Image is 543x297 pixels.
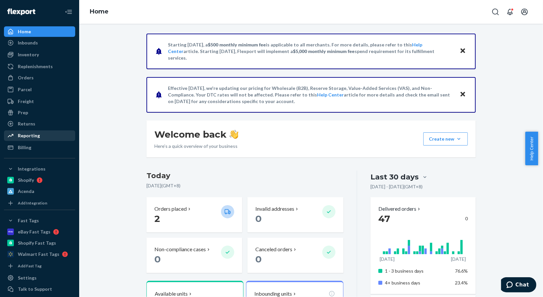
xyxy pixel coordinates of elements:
button: Invalid addresses 0 [247,197,343,232]
p: Starting [DATE], a is applicable to all merchants. For more details, please refer to this article... [168,41,453,61]
button: Orders placed 2 [146,197,242,232]
p: Orders placed [154,205,187,213]
span: 47 [378,213,390,224]
div: Integrations [18,166,46,172]
span: 0 [255,213,262,224]
a: Acenda [4,186,75,197]
span: 23.4% [455,280,468,285]
span: $5,000 monthly minimum fee [293,48,355,54]
a: eBay Fast Tags [4,227,75,237]
div: Parcel [18,86,32,93]
button: Integrations [4,164,75,174]
a: Help Center [317,92,344,97]
a: Prep [4,107,75,118]
a: Parcel [4,84,75,95]
img: Flexport logo [7,9,35,15]
h3: Today [146,171,343,181]
button: Non-compliance cases 0 [146,238,242,273]
button: Close Navigation [62,5,75,18]
a: Replenishments [4,61,75,72]
iframe: Opens a widget where you can chat to one of our agents [501,277,536,294]
div: Inventory [18,51,39,58]
a: Shopify Fast Tags [4,238,75,248]
button: Create new [423,132,468,146]
button: Help Center [525,132,538,165]
a: Settings [4,273,75,283]
div: Walmart Fast Tags [18,251,59,257]
a: Home [4,26,75,37]
img: hand-wave emoji [229,130,239,139]
div: Talk to Support [18,286,52,292]
button: Talk to Support [4,284,75,294]
div: Acenda [18,188,34,195]
span: 76.6% [455,268,468,274]
div: Fast Tags [18,217,39,224]
a: Reporting [4,130,75,141]
p: Here’s a quick overview of your business [154,143,239,149]
p: [DATE] ( GMT+8 ) [146,182,343,189]
a: Inbounds [4,38,75,48]
a: Orders [4,72,75,83]
div: eBay Fast Tags [18,229,50,235]
p: Non-compliance cases [154,246,206,253]
a: Freight [4,96,75,107]
a: Walmart Fast Tags [4,249,75,259]
div: Home [18,28,31,35]
ol: breadcrumbs [84,2,114,21]
div: Billing [18,144,31,151]
button: Close [459,46,467,56]
button: Open account menu [518,5,531,18]
div: 0 [378,213,468,225]
div: Prep [18,109,28,116]
span: 0 [255,254,262,265]
button: Open notifications [503,5,517,18]
div: Shopify [18,177,34,183]
div: Inbounds [18,40,38,46]
button: Canceled orders 0 [247,238,343,273]
div: Orders [18,74,34,81]
a: Billing [4,142,75,153]
p: [DATE] [451,256,466,262]
a: Shopify [4,175,75,185]
p: 1 - 3 business days [385,268,450,274]
p: Invalid addresses [255,205,294,213]
a: Add Fast Tag [4,262,75,270]
span: 0 [154,254,161,265]
a: Home [90,8,109,15]
p: Canceled orders [255,246,292,253]
button: Close [459,90,467,99]
div: Settings [18,275,37,281]
p: [DATE] - [DATE] ( GMT+8 ) [370,183,423,190]
div: Add Integration [18,200,47,206]
h1: Welcome back [154,128,239,140]
div: Returns [18,121,35,127]
button: Delivered orders [378,205,422,213]
div: Last 30 days [370,172,419,182]
div: Shopify Fast Tags [18,240,56,246]
a: Inventory [4,49,75,60]
a: Returns [4,119,75,129]
p: Effective [DATE], we're updating our pricing for Wholesale (B2B), Reserve Storage, Value-Added Se... [168,85,453,105]
a: Add Integration [4,199,75,207]
div: Reporting [18,132,40,139]
span: 2 [154,213,160,224]
div: Replenishments [18,63,53,70]
button: Open Search Box [489,5,502,18]
button: Fast Tags [4,215,75,226]
span: $500 monthly minimum fee [208,42,266,47]
div: Freight [18,98,34,105]
p: [DATE] [380,256,395,262]
div: Add Fast Tag [18,263,42,269]
p: 4+ business days [385,280,450,286]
